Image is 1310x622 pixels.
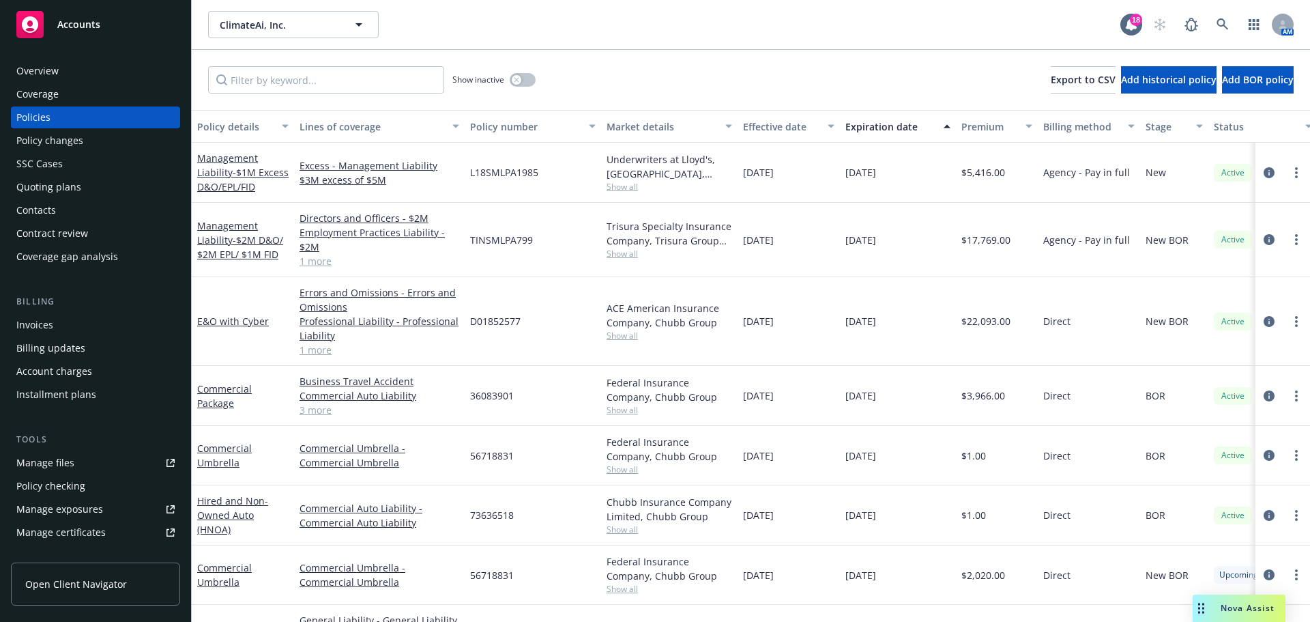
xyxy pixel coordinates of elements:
[300,561,459,589] a: Commercial Umbrella - Commercial Umbrella
[1146,388,1165,403] span: BOR
[1051,73,1116,86] span: Export to CSV
[470,388,514,403] span: 36083901
[743,449,774,463] span: [DATE]
[961,449,986,463] span: $1.00
[11,60,180,82] a: Overview
[208,66,444,94] input: Filter by keyword...
[465,110,601,143] button: Policy number
[1146,508,1165,522] span: BOR
[470,449,514,463] span: 56718831
[11,475,180,497] a: Policy checking
[1146,314,1189,328] span: New BOR
[16,246,118,268] div: Coverage gap analysis
[470,314,521,328] span: D01852577
[607,464,732,475] span: Show all
[607,583,732,595] span: Show all
[11,107,180,128] a: Policies
[1178,11,1205,38] a: Report a Bug
[11,452,180,474] a: Manage files
[961,233,1010,247] span: $17,769.00
[1043,568,1071,582] span: Direct
[743,314,774,328] span: [DATE]
[16,337,85,359] div: Billing updates
[845,165,876,180] span: [DATE]
[743,119,819,134] div: Effective date
[220,18,338,32] span: ClimateAi, Inc.
[11,498,180,520] span: Manage exposures
[300,119,444,134] div: Lines of coverage
[1288,447,1305,464] a: more
[197,315,269,328] a: E&O with Cyber
[1219,234,1247,246] span: Active
[1130,14,1142,26] div: 18
[1219,315,1247,328] span: Active
[961,119,1017,134] div: Premium
[25,577,127,591] span: Open Client Navigator
[607,248,732,259] span: Show all
[197,166,289,193] span: - $1M Excess D&O/EPL/FID
[1288,507,1305,524] a: more
[300,501,459,530] a: Commercial Auto Liability - Commercial Auto Liability
[470,233,533,247] span: TINSMLPA799
[1043,233,1130,247] span: Agency - Pay in full
[1146,119,1188,134] div: Stage
[1043,508,1071,522] span: Direct
[1043,165,1130,180] span: Agency - Pay in full
[743,508,774,522] span: [DATE]
[16,130,83,152] div: Policy changes
[1219,569,1258,581] span: Upcoming
[192,110,294,143] button: Policy details
[1043,314,1071,328] span: Direct
[961,508,986,522] span: $1.00
[1051,66,1116,94] button: Export to CSV
[16,223,88,244] div: Contract review
[300,158,459,187] a: Excess - Management Liability $3M excess of $5M
[300,254,459,268] a: 1 more
[845,233,876,247] span: [DATE]
[11,176,180,198] a: Quoting plans
[11,314,180,336] a: Invoices
[197,561,252,589] a: Commercial Umbrella
[1193,595,1285,622] button: Nova Assist
[1221,602,1275,614] span: Nova Assist
[16,60,59,82] div: Overview
[16,498,103,520] div: Manage exposures
[1043,449,1071,463] span: Direct
[961,388,1005,403] span: $3,966.00
[300,441,459,470] a: Commercial Umbrella - Commercial Umbrella
[16,361,92,382] div: Account charges
[197,219,283,261] a: Management Liability
[1288,313,1305,330] a: more
[607,554,732,583] div: Federal Insurance Company, Chubb Group
[1043,119,1120,134] div: Billing method
[1219,449,1247,462] span: Active
[11,83,180,105] a: Coverage
[1288,388,1305,404] a: more
[16,107,50,128] div: Policies
[16,384,96,406] div: Installment plans
[300,225,459,254] a: Employment Practices Liability - $2M
[208,11,379,38] button: ClimateAi, Inc.
[470,119,581,134] div: Policy number
[1219,167,1247,179] span: Active
[197,119,274,134] div: Policy details
[1240,11,1268,38] a: Switch app
[845,568,876,582] span: [DATE]
[11,153,180,175] a: SSC Cases
[1219,390,1247,402] span: Active
[607,301,732,330] div: ACE American Insurance Company, Chubb Group
[607,495,732,524] div: Chubb Insurance Company Limited, Chubb Group
[1219,509,1247,522] span: Active
[197,152,289,193] a: Management Liability
[1043,388,1071,403] span: Direct
[11,545,180,567] a: Manage claims
[845,508,876,522] span: [DATE]
[300,374,459,388] a: Business Travel Accident
[1209,11,1236,38] a: Search
[607,181,732,193] span: Show all
[1121,66,1217,94] button: Add historical policy
[1146,233,1189,247] span: New BOR
[57,19,100,30] span: Accounts
[470,165,538,180] span: L18SMLPA1985
[1193,595,1210,622] div: Drag to move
